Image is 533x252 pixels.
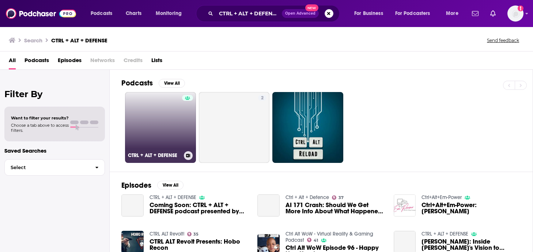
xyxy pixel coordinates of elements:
[422,202,521,214] a: Ctrl+Alt+Em-Power: Romeo Gardner
[446,8,458,19] span: More
[121,181,151,190] h2: Episodes
[422,202,521,214] span: Ctrl+Alt+Em-Power: [PERSON_NAME]
[125,92,196,163] a: CTRL + ALT + DEFENSE
[11,123,69,133] span: Choose a tab above to access filters.
[157,181,184,190] button: View All
[261,95,264,102] span: 2
[5,165,89,170] span: Select
[150,238,249,251] a: CTRL ALT Revolt Presents: Hobo Recon
[286,194,329,201] a: Ctrl + Alt + Defence
[487,7,499,20] a: Show notifications dropdown
[150,202,249,214] a: Coming Soon: CTRL + ALT + DEFENSE podcast presented by DefenseScoop and Dcode
[121,194,144,217] a: Coming Soon: CTRL + ALT + DEFENSE podcast presented by DefenseScoop and Dcode
[4,147,105,154] p: Saved Searches
[203,5,347,22] div: Search podcasts, credits, & more...
[422,238,521,251] a: Shyam Sankar: Inside Palantir's Vision to Transform U.S. Defense
[126,8,141,19] span: Charts
[121,8,146,19] a: Charts
[193,233,199,236] span: 35
[354,8,383,19] span: For Business
[121,181,184,190] a: EpisodesView All
[422,238,521,251] span: [PERSON_NAME]: Inside [PERSON_NAME]'s Vision to Transform U.S. Defense
[285,12,315,15] span: Open Advanced
[90,54,115,69] span: Networks
[128,152,181,159] h3: CTRL + ALT + DEFENSE
[305,4,318,11] span: New
[91,8,112,19] span: Podcasts
[24,54,49,69] a: Podcasts
[151,54,162,69] a: Lists
[258,95,266,101] a: 2
[150,194,196,201] a: CTRL + ALT + DEFENSE
[507,5,523,22] span: Logged in as hsmelter
[86,8,122,19] button: open menu
[422,231,468,237] a: CTRL + ALT + DEFENSE
[4,89,105,99] h2: Filter By
[58,54,82,69] a: Episodes
[394,194,416,217] img: Ctrl+Alt+Em-Power: Romeo Gardner
[159,79,185,88] button: View All
[314,239,318,242] span: 41
[485,37,521,43] button: Send feedback
[469,7,481,20] a: Show notifications dropdown
[395,8,430,19] span: For Podcasters
[151,8,191,19] button: open menu
[339,196,344,199] span: 37
[6,7,76,20] img: Podchaser - Follow, Share and Rate Podcasts
[24,37,42,44] h3: Search
[332,195,344,200] a: 37
[150,231,184,237] a: CTRL ALT Revolt!
[51,37,107,44] h3: CTRL + ALT + DEFENSE
[349,8,392,19] button: open menu
[11,115,69,121] span: Want to filter your results?
[4,159,105,176] button: Select
[199,92,270,163] a: 2
[124,54,143,69] span: Credits
[441,8,468,19] button: open menu
[121,79,185,88] a: PodcastsView All
[187,232,199,236] a: 35
[307,238,318,242] a: 41
[282,9,319,18] button: Open AdvancedNew
[518,5,523,11] svg: Add a profile image
[156,8,182,19] span: Monitoring
[257,194,280,217] a: AI 171 Crash: Should We Get More Info About What Happened In The Cockpit? | CTRL ALT Defense - EP 12
[216,8,282,19] input: Search podcasts, credits, & more...
[390,8,441,19] button: open menu
[507,5,523,22] button: Show profile menu
[286,202,385,214] a: AI 171 Crash: Should We Get More Info About What Happened In The Cockpit? | CTRL ALT Defense - EP 12
[286,231,373,243] a: Ctrl Alt WoW - Virtual Reality & Gaming Podcast
[507,5,523,22] img: User Profile
[121,79,153,88] h2: Podcasts
[9,54,16,69] a: All
[422,194,462,201] a: Ctrl+Alt+Em-Power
